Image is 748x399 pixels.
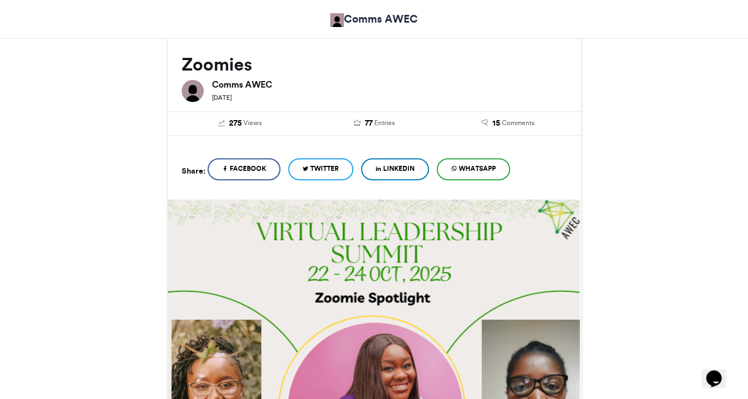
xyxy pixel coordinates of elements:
img: Comms AWEC [182,80,204,102]
iframe: chat widget [702,355,737,388]
a: 275 Views [182,117,299,130]
small: [DATE] [212,94,232,101]
span: 77 [364,117,372,130]
span: Views [243,118,262,128]
a: WhatsApp [437,158,510,180]
a: Comms AWEC [330,11,418,27]
h2: Zoomies [182,55,567,74]
a: 77 Entries [315,117,433,130]
a: Twitter [288,158,353,180]
a: LinkedIn [361,158,429,180]
span: LinkedIn [383,164,415,174]
span: Twitter [310,164,339,174]
h5: Share: [182,164,205,178]
span: Facebook [230,164,266,174]
a: 15 Comments [449,117,567,130]
img: Comms AWEC [330,13,344,27]
a: Facebook [208,158,280,180]
span: WhatsApp [459,164,496,174]
span: Entries [374,118,394,128]
span: Comments [502,118,534,128]
span: 15 [492,117,500,130]
span: 275 [229,117,242,130]
h6: Comms AWEC [212,80,567,89]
